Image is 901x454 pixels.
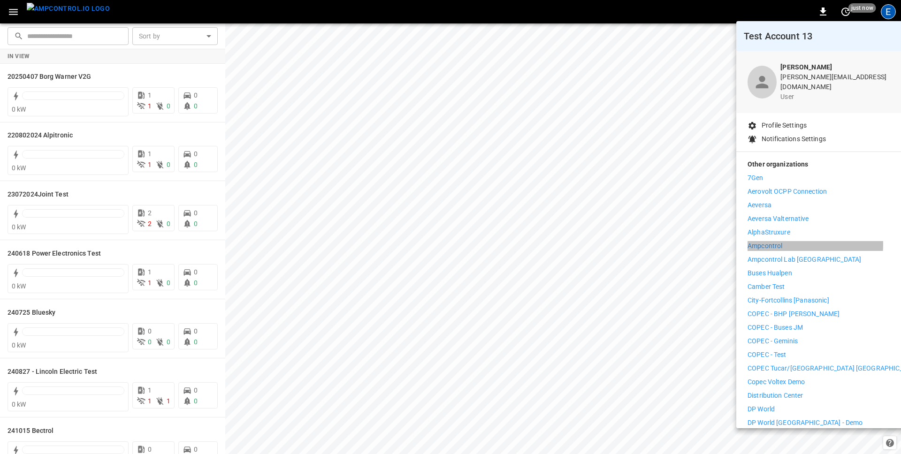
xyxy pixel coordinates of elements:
p: COPEC - Test [748,350,786,360]
p: Aeversa [748,200,771,210]
p: Ampcontrol [748,241,782,251]
p: Profile Settings [762,121,807,130]
p: Copec Voltex Demo [748,377,805,387]
p: Aerovolt OCPP Connection [748,187,827,197]
p: DP World [GEOGRAPHIC_DATA] - Demo [748,418,863,428]
p: Buses Hualpen [748,268,792,278]
p: 7Gen [748,173,764,183]
p: Notifications Settings [762,134,826,144]
p: COPEC - Geminis [748,336,798,346]
p: Ampcontrol Lab [GEOGRAPHIC_DATA] [748,255,861,265]
p: Camber Test [748,282,785,292]
p: COPEC - BHP [PERSON_NAME] [748,309,840,319]
p: COPEC - Buses JM [748,323,803,333]
b: [PERSON_NAME] [780,63,832,71]
p: AlphaStruxure [748,227,790,237]
p: City-Fortcollins [Panasonic] [748,295,829,305]
p: Aeversa Valternative [748,214,809,224]
div: profile-icon [748,66,777,98]
p: Distribution Center [748,391,803,401]
p: DP World [748,404,775,414]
